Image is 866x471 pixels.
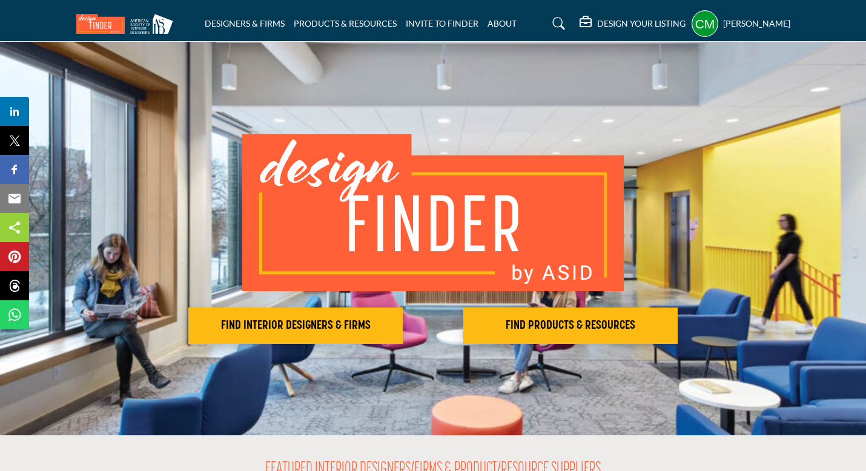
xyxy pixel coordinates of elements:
h5: [PERSON_NAME] [723,18,790,30]
button: FIND PRODUCTS & RESOURCES [463,308,678,344]
h2: FIND PRODUCTS & RESOURCES [467,318,674,333]
button: Show hide supplier dropdown [692,10,718,37]
h5: DESIGN YOUR LISTING [597,18,686,29]
a: Search [541,14,573,33]
img: image [242,134,624,291]
img: Site Logo [76,14,179,34]
a: INVITE TO FINDER [406,18,478,28]
a: PRODUCTS & RESOURCES [294,18,397,28]
a: DESIGNERS & FIRMS [205,18,285,28]
div: DESIGN YOUR LISTING [580,16,686,31]
a: ABOUT [488,18,517,28]
h2: FIND INTERIOR DESIGNERS & FIRMS [192,318,399,333]
button: FIND INTERIOR DESIGNERS & FIRMS [188,308,403,344]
